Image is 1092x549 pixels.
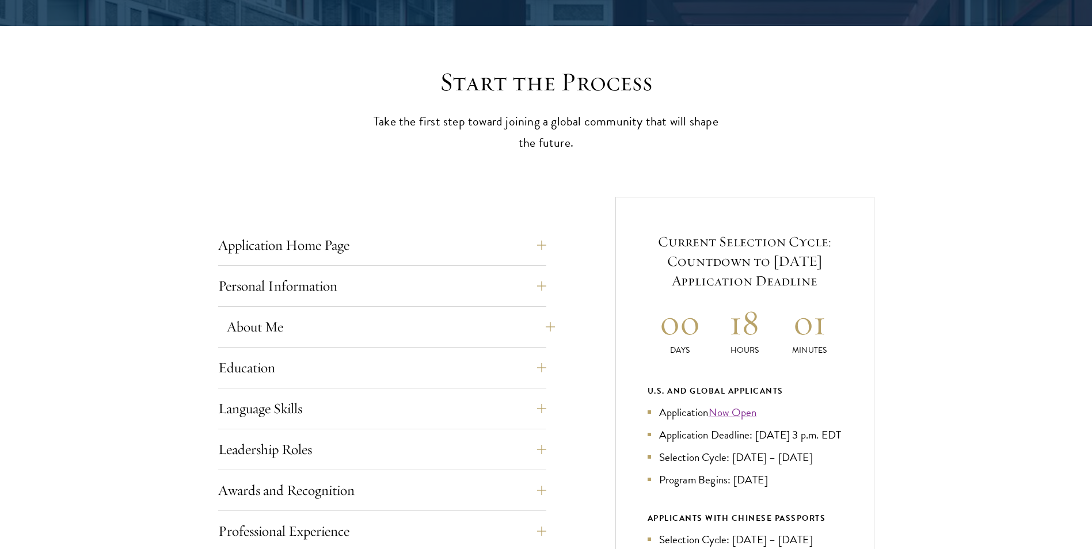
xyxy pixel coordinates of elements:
[218,476,546,504] button: Awards and Recognition
[712,344,777,356] p: Hours
[218,272,546,300] button: Personal Information
[648,301,713,344] h2: 00
[218,354,546,382] button: Education
[648,404,842,421] li: Application
[648,232,842,291] h5: Current Selection Cycle: Countdown to [DATE] Application Deadline
[648,531,842,548] li: Selection Cycle: [DATE] – [DATE]
[648,511,842,525] div: APPLICANTS WITH CHINESE PASSPORTS
[777,344,842,356] p: Minutes
[648,449,842,466] li: Selection Cycle: [DATE] – [DATE]
[218,517,546,545] button: Professional Experience
[648,426,842,443] li: Application Deadline: [DATE] 3 p.m. EDT
[227,313,555,341] button: About Me
[218,231,546,259] button: Application Home Page
[218,395,546,422] button: Language Skills
[648,384,842,398] div: U.S. and Global Applicants
[712,301,777,344] h2: 18
[709,404,757,421] a: Now Open
[218,436,546,463] button: Leadership Roles
[648,471,842,488] li: Program Begins: [DATE]
[368,111,725,154] p: Take the first step toward joining a global community that will shape the future.
[368,66,725,98] h2: Start the Process
[777,301,842,344] h2: 01
[648,344,713,356] p: Days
